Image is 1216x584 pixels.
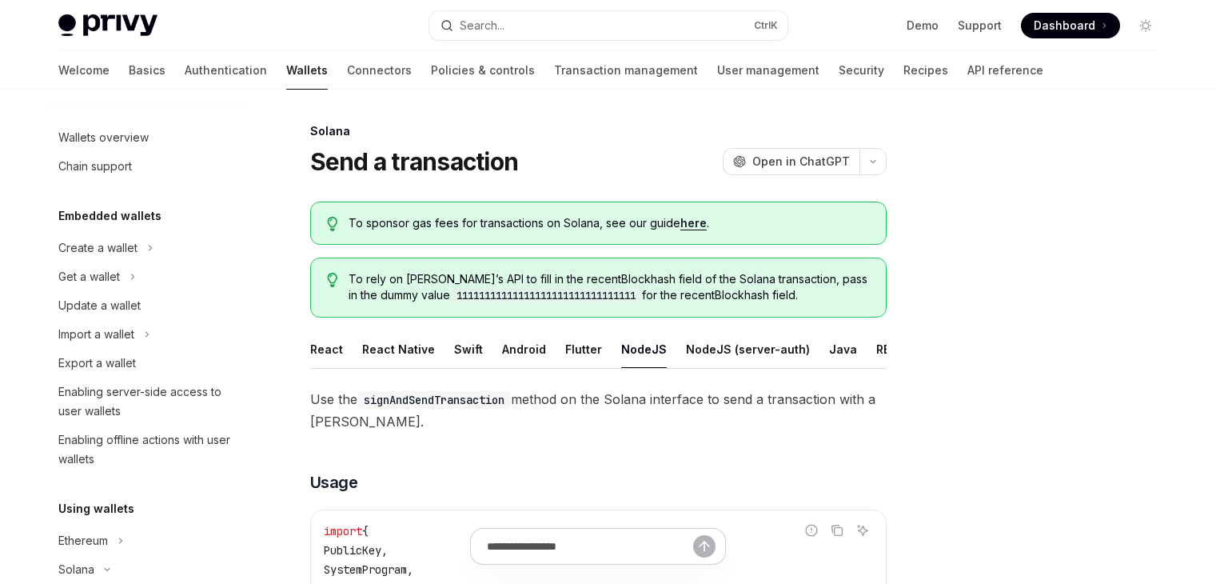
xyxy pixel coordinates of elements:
button: Toggle Solana section [46,555,250,584]
a: Recipes [903,51,948,90]
div: Import a wallet [58,325,134,344]
a: Chain support [46,152,250,181]
button: Report incorrect code [801,520,822,541]
img: light logo [58,14,157,37]
span: import [324,524,362,538]
code: signAndSendTransaction [357,391,511,409]
button: Toggle Create a wallet section [46,234,250,262]
span: Use the method on the Solana interface to send a transaction with a [PERSON_NAME]. [310,388,887,433]
code: 11111111111111111111111111111111 [450,288,642,304]
div: Update a wallet [58,296,141,315]
div: Get a wallet [58,267,120,286]
button: React Native [362,330,435,368]
button: Flutter [565,330,602,368]
a: Authentication [185,51,267,90]
a: Enabling server-side access to user wallets [46,378,250,426]
div: Chain support [58,157,132,176]
button: Swift [454,330,483,368]
button: React [310,330,343,368]
a: Policies & controls [431,51,535,90]
span: { [362,524,369,538]
span: To sponsor gas fees for transactions on Solana, see our guide . [349,215,869,231]
a: Dashboard [1021,13,1120,38]
a: Wallets [286,51,328,90]
button: Open search [429,11,787,40]
div: Search... [460,16,504,35]
button: Toggle Import a wallet section [46,320,250,349]
a: User management [717,51,819,90]
button: REST API [876,330,927,368]
div: Solana [58,560,94,579]
div: Ethereum [58,531,108,550]
button: Toggle dark mode [1133,13,1158,38]
a: Support [958,18,1002,34]
a: Export a wallet [46,349,250,378]
h1: Send a transaction [310,147,519,176]
h5: Using wallets [58,499,134,518]
a: Transaction management [554,51,698,90]
svg: Tip [327,217,338,231]
span: Usage [310,471,358,494]
div: Export a wallet [58,354,136,373]
div: Enabling offline actions with user wallets [58,430,241,469]
button: Copy the contents from the code block [827,520,847,541]
span: Ctrl K [754,19,778,32]
div: Enabling server-side access to user wallets [58,382,241,421]
button: NodeJS (server-auth) [686,330,810,368]
h5: Embedded wallets [58,206,161,226]
a: Basics [129,51,165,90]
span: Open in ChatGPT [752,154,850,170]
button: Ask AI [852,520,873,541]
button: NodeJS [621,330,667,368]
span: To rely on [PERSON_NAME]’s API to fill in the recentBlockhash field of the Solana transaction, pa... [349,271,869,304]
a: Enabling offline actions with user wallets [46,426,250,474]
button: Toggle Get a wallet section [46,262,250,291]
div: Wallets overview [58,128,149,147]
a: Update a wallet [46,291,250,320]
span: Dashboard [1034,18,1095,34]
a: Demo [907,18,939,34]
button: Open in ChatGPT [723,148,859,175]
button: Toggle Ethereum section [46,526,250,555]
div: Create a wallet [58,238,138,258]
a: Wallets overview [46,123,250,152]
button: Send message [693,535,716,558]
a: Security [839,51,884,90]
div: Solana [310,123,887,139]
button: Android [502,330,546,368]
button: Java [829,330,857,368]
a: Connectors [347,51,412,90]
a: here [680,216,707,230]
input: Ask a question... [487,529,693,564]
svg: Tip [327,273,338,287]
a: API reference [967,51,1043,90]
a: Welcome [58,51,110,90]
